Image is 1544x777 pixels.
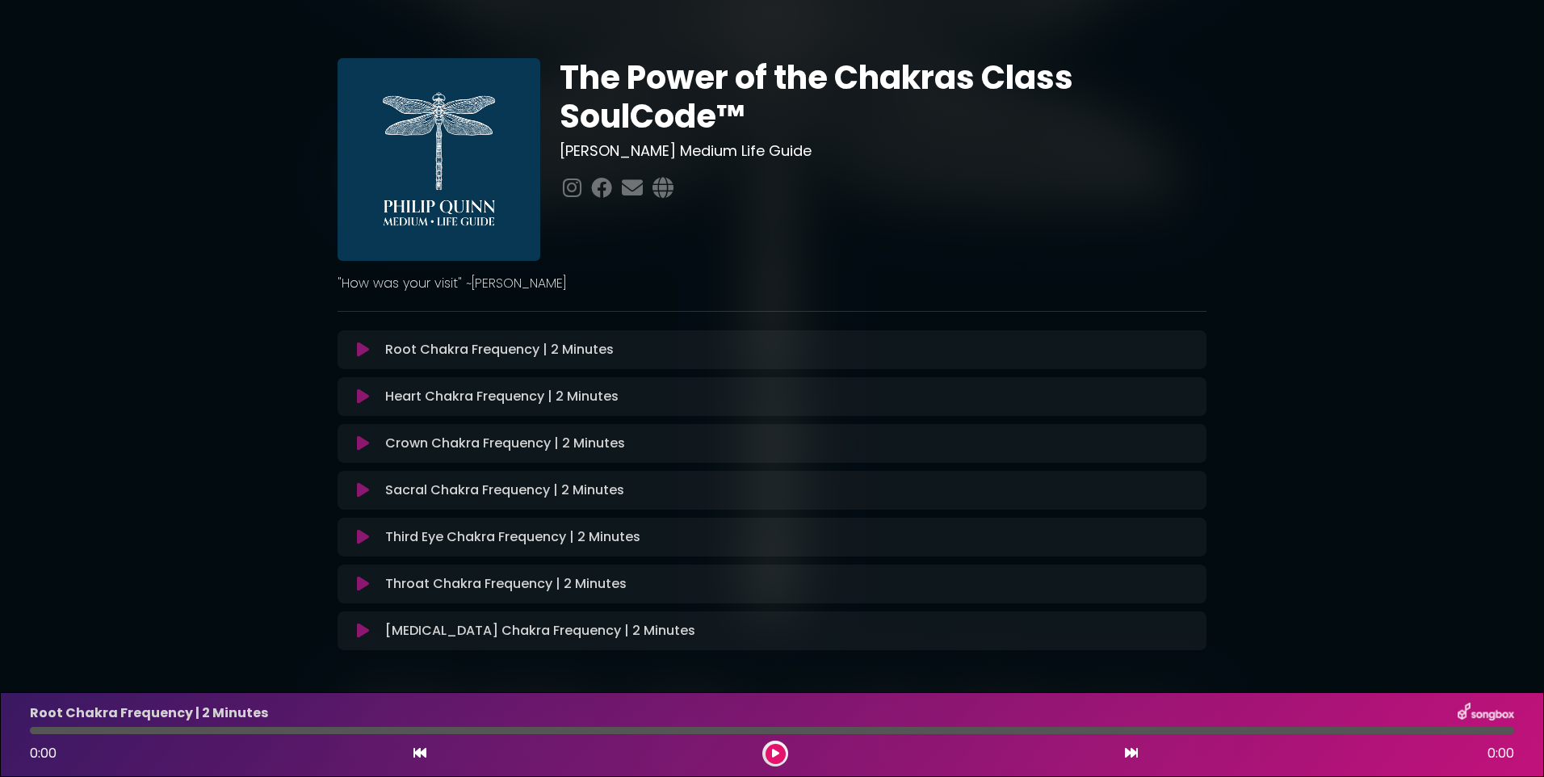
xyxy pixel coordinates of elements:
h1: The Power of the Chakras Class SoulCode™ [560,58,1206,136]
p: Root Chakra Frequency | 2 Minutes [30,703,268,723]
p: "How was your visit" ~[PERSON_NAME] [338,274,1206,293]
p: Sacral Chakra Frequency | 2 Minutes [385,481,624,500]
p: [MEDICAL_DATA] Chakra Frequency | 2 Minutes [385,621,695,640]
p: Throat Chakra Frequency | 2 Minutes [385,574,627,594]
h3: [PERSON_NAME] Medium Life Guide [560,142,1206,160]
img: I7IJcRuSRYWixn1lNlhH [338,58,540,261]
img: songbox-logo-white.png [1458,703,1514,724]
p: Third Eye Chakra Frequency | 2 Minutes [385,527,640,547]
p: Heart Chakra Frequency | 2 Minutes [385,387,619,406]
p: Root Chakra Frequency | 2 Minutes [385,340,614,359]
p: Crown Chakra Frequency | 2 Minutes [385,434,625,453]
